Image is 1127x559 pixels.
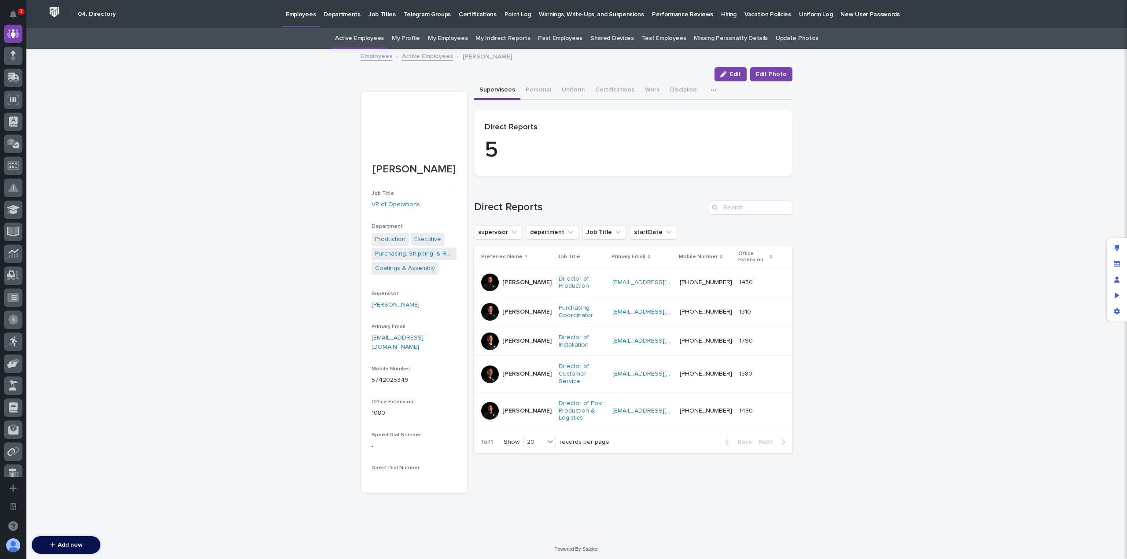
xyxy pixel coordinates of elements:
[559,400,605,422] a: Director of Post Production & Logistics
[463,51,512,61] p: [PERSON_NAME]
[375,249,453,259] a: Purchasing, Shipping, & Receiving
[502,370,552,378] p: [PERSON_NAME]
[372,442,457,451] p: -
[715,67,747,81] button: Edit
[9,180,23,194] img: Jeff Miller
[474,297,792,327] tr: [PERSON_NAME]Purchasing Coordinator [EMAIL_ADDRESS][DOMAIN_NAME] [PHONE_NUMBER]13101310
[538,28,582,49] a: Past Employees
[759,439,778,445] span: Next
[372,200,420,209] a: VP of Operations
[612,279,712,285] a: [EMAIL_ADDRESS][DOMAIN_NAME]
[680,279,732,285] a: [PHONE_NUMBER]
[739,277,755,286] p: 1450
[4,517,22,535] button: Open support chat
[150,139,160,149] button: Start new chat
[1109,303,1125,319] div: App settings
[694,28,768,49] a: Missing Personality Details
[739,406,755,415] p: 1480
[4,479,22,497] button: Add a new app...
[739,307,753,316] p: 1310
[474,431,500,453] p: 1 of 1
[502,407,552,415] p: [PERSON_NAME]
[612,408,712,414] a: [EMAIL_ADDRESS][DOMAIN_NAME]
[11,11,22,25] div: Notifications1
[611,252,645,262] p: Primary Email
[372,163,457,176] p: [PERSON_NAME]
[554,546,599,552] a: Powered By Stacker
[64,111,112,120] span: Onboarding Call
[78,188,96,195] span: [DATE]
[46,4,63,20] img: Workspace Logo
[30,145,111,152] div: We're available if you need us!
[361,51,392,61] a: Employees
[19,8,22,15] p: 1
[582,225,626,239] button: Job Title
[590,81,640,100] button: Certifications
[372,399,413,405] span: Office Extension
[52,107,116,123] a: 🔗Onboarding Call
[372,432,421,438] span: Speed Dial Number
[474,201,705,214] h1: Direct Reports
[9,49,160,63] p: How can we help?
[730,71,741,77] span: Edit
[4,5,22,24] button: Notifications
[1109,272,1125,288] div: Manage users
[372,300,420,310] a: [PERSON_NAME]
[520,81,556,100] button: Personal
[4,497,22,516] button: Open workspace settings
[642,28,686,49] a: Test Employees
[502,279,552,286] p: [PERSON_NAME]
[756,70,787,79] span: Edit Photo
[502,308,552,316] p: [PERSON_NAME]
[474,326,792,356] tr: [PERSON_NAME]Director of Installation [EMAIL_ADDRESS][DOMAIN_NAME] [PHONE_NUMBER]17901790
[739,336,755,345] p: 1790
[372,335,424,350] a: [EMAIL_ADDRESS][DOMAIN_NAME]
[474,268,792,297] tr: [PERSON_NAME]Director of Production [EMAIL_ADDRESS][DOMAIN_NAME] [PHONE_NUMBER]14501450
[640,81,665,100] button: Work
[474,392,792,429] tr: [PERSON_NAME]Director of Post Production & Logistics [EMAIL_ADDRESS][DOMAIN_NAME] [PHONE_NUMBER]1...
[1109,288,1125,303] div: Preview as
[630,225,677,239] button: startDate
[136,164,160,175] button: See all
[504,438,519,446] p: Show
[372,465,420,471] span: Direct Dial Number
[18,111,48,120] span: Help Docs
[5,107,52,123] a: 📖Help Docs
[474,81,520,100] button: Supervisees
[372,377,409,383] a: 5742025349
[556,81,590,100] button: Uniform
[32,536,100,554] button: Add new
[526,225,579,239] button: department
[474,356,792,392] tr: [PERSON_NAME]Director of Customer Service [EMAIL_ADDRESS][DOMAIN_NAME] [PHONE_NUMBER]15801580
[392,28,420,49] a: My Profile
[9,8,26,26] img: Stacker
[560,438,609,446] p: records per page
[523,438,545,447] div: 20
[88,208,107,215] span: Pylon
[372,324,405,329] span: Primary Email
[559,275,605,290] a: Director of Production
[73,188,76,195] span: •
[709,201,792,215] input: Search
[750,67,792,81] button: Edit Photo
[755,438,792,446] button: Next
[375,235,405,244] a: Production
[680,338,732,344] a: [PHONE_NUMBER]
[612,338,712,344] a: [EMAIL_ADDRESS][DOMAIN_NAME]
[680,408,732,414] a: [PHONE_NUMBER]
[372,291,398,296] span: Supervisor
[680,371,732,377] a: [PHONE_NUMBER]
[665,81,702,100] button: Discipline
[9,35,160,49] p: Welcome 👋
[428,28,468,49] a: My Employees
[78,11,116,18] h2: 04. Directory
[612,309,712,315] a: [EMAIL_ADDRESS][DOMAIN_NAME]
[1109,240,1125,256] div: Edit layout
[372,191,394,196] span: Job Title
[558,252,580,262] p: Job Title
[733,439,751,445] span: Back
[9,136,25,152] img: 1736555164131-43832dd5-751b-4058-ba23-39d91318e5a0
[485,137,782,164] p: 5
[372,366,410,372] span: Mobile Number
